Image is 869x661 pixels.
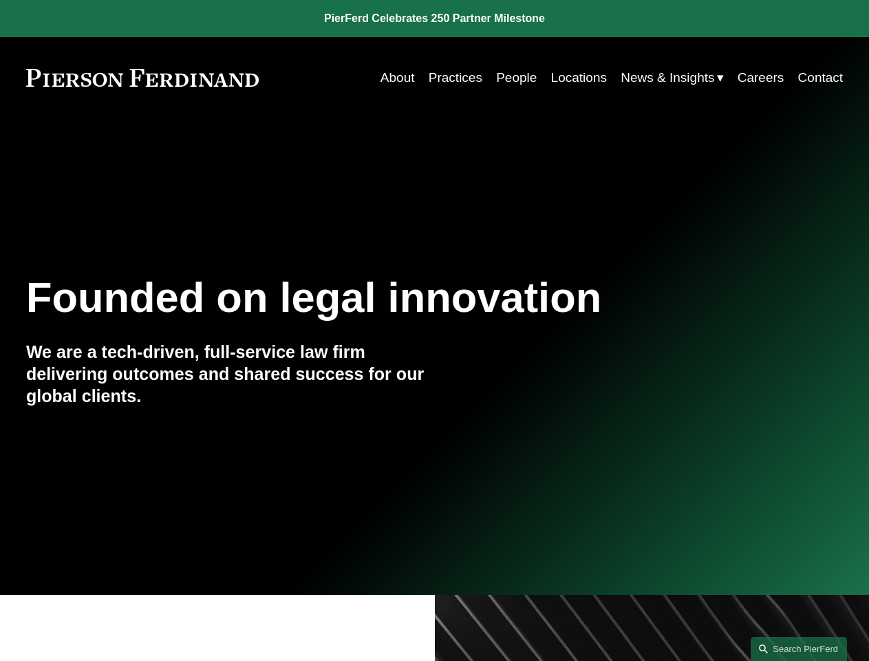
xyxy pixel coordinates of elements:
a: Practices [429,65,482,91]
a: Careers [738,65,784,91]
a: Search this site [751,637,847,661]
a: Contact [798,65,844,91]
a: About [380,65,415,91]
a: Locations [551,65,607,91]
a: People [496,65,537,91]
h4: We are a tech-driven, full-service law firm delivering outcomes and shared success for our global... [26,342,435,408]
span: News & Insights [621,66,714,90]
a: folder dropdown [621,65,723,91]
h1: Founded on legal innovation [26,273,707,322]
